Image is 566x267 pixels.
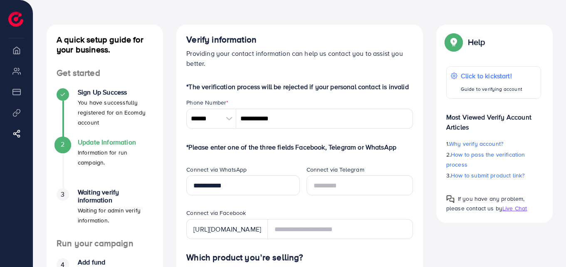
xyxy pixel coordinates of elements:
img: Popup guide [446,35,461,50]
p: Information for run campaign. [78,147,153,167]
span: Why verify account? [449,140,503,148]
p: You have successfully registered for an Ecomdy account [78,97,153,127]
p: Guide to verifying account [461,84,522,94]
label: Connect via Facebook [186,209,246,217]
p: Help [468,37,485,47]
h4: A quick setup guide for your business. [47,35,163,55]
h4: Run your campaign [47,238,163,249]
h4: Which product you’re selling? [186,252,413,263]
p: 3. [446,170,541,180]
span: 3 [61,190,64,199]
span: 2 [61,140,64,149]
p: Waiting for admin verify information. [78,205,153,225]
span: Live Chat [502,204,527,212]
li: Update Information [47,138,163,188]
iframe: Chat [531,230,560,261]
span: How to submit product link? [451,171,524,180]
h4: Get started [47,68,163,78]
span: If you have any problem, please contact us by [446,195,525,212]
p: Click to kickstart! [461,71,522,81]
li: Sign Up Success [47,88,163,138]
p: 2. [446,150,541,170]
img: Popup guide [446,195,455,203]
h4: Add fund [78,258,153,266]
div: [URL][DOMAIN_NAME] [186,219,268,239]
h4: Verify information [186,35,413,45]
p: Providing your contact information can help us contact you to assist you better. [186,48,413,68]
label: Phone Number [186,98,228,107]
label: Connect via Telegram [306,165,364,174]
li: Waiting verify information [47,188,163,238]
p: Most Viewed Verify Account Articles [446,105,541,132]
span: How to pass the verification process [446,150,525,169]
h4: Waiting verify information [78,188,153,204]
h4: Update Information [78,138,153,146]
h4: Sign Up Success [78,88,153,96]
label: Connect via WhatsApp [186,165,247,174]
p: 1. [446,139,541,149]
p: *The verification process will be rejected if your personal contact is invalid [186,82,413,92]
p: *Please enter one of the three fields Facebook, Telegram or WhatsApp [186,142,413,152]
img: logo [8,12,23,27]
